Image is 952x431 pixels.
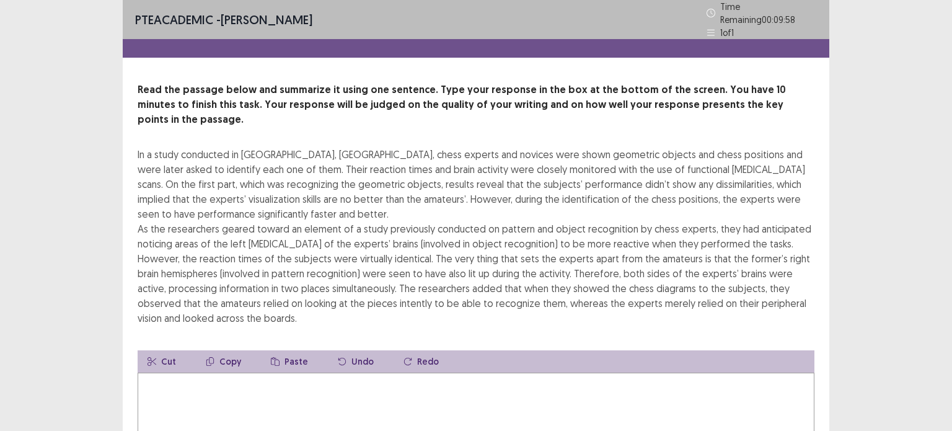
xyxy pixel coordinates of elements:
button: Copy [196,350,251,373]
button: Redo [394,350,449,373]
p: 1 of 1 [720,26,734,39]
button: Paste [261,350,318,373]
span: PTE academic [135,12,213,27]
div: In a study conducted in [GEOGRAPHIC_DATA], [GEOGRAPHIC_DATA], chess experts and novices were show... [138,147,814,326]
p: - [PERSON_NAME] [135,11,312,29]
button: Undo [328,350,384,373]
button: Cut [138,350,186,373]
p: Read the passage below and summarize it using one sentence. Type your response in the box at the ... [138,82,814,127]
